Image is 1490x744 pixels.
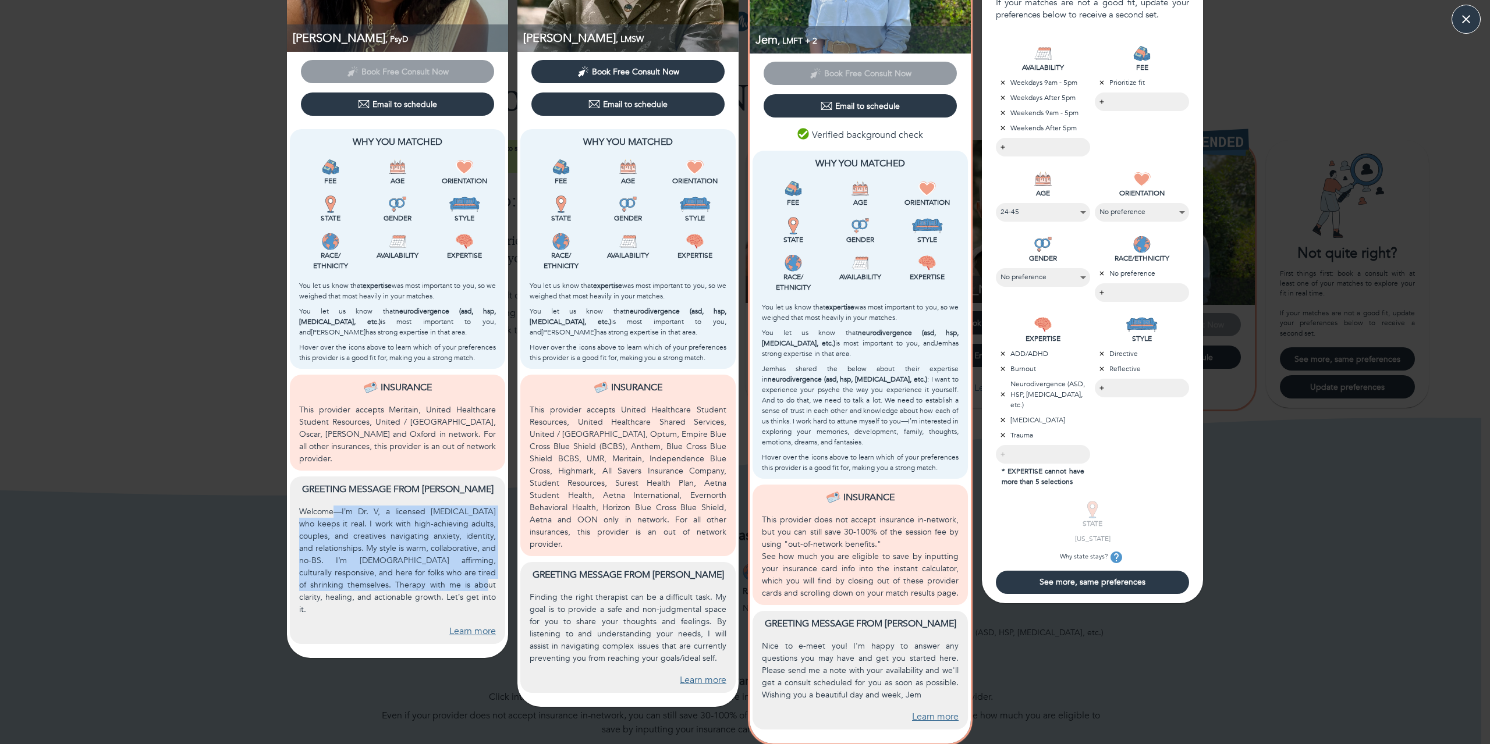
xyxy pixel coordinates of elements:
[996,108,1090,118] p: Weekends 9am - 5pm
[363,281,392,290] b: expertise
[381,380,432,394] p: Insurance
[366,250,428,261] p: Availability
[1034,316,1052,333] img: EXPERTISE
[912,710,959,724] a: Learn more
[299,135,496,149] p: Why You Matched
[996,430,1090,440] p: Trauma
[434,176,496,186] p: Orientation
[530,135,726,149] p: Why You Matched
[821,100,900,112] div: Email to schedule
[996,253,1090,264] p: GENDER
[299,195,361,223] div: This provider is licensed to work in your state.
[322,195,339,213] img: State
[778,35,817,47] span: , LMFT + 2
[588,98,668,110] div: Email to schedule
[829,234,891,245] p: Gender
[996,348,1090,359] p: ADD/ADHD
[1095,188,1189,198] p: ORIENTATION
[996,415,1090,425] p: [MEDICAL_DATA]
[530,307,726,326] b: neurodivergence (asd, hsp, [MEDICAL_DATA], etc.)
[552,233,570,250] img: Race/<br />Ethnicity
[293,30,508,46] p: [PERSON_NAME]
[322,233,339,250] img: Race/<br />Ethnicity
[322,158,339,176] img: Fee
[530,280,726,301] p: You let us know that was most important to you, so we weighed that most heavily in your matches.
[911,217,943,234] img: Style
[616,34,644,45] span: , LMSW
[768,375,927,384] b: neurodivergence (asd, hsp, [MEDICAL_DATA], etc.)
[299,404,496,465] p: This provider accepts Meritain, United Healthcare Student Resources, United / [GEOGRAPHIC_DATA], ...
[389,158,406,176] img: Age
[762,617,959,631] p: Greeting message from [PERSON_NAME]
[299,176,361,186] p: Fee
[762,234,824,245] p: State
[299,213,361,223] p: State
[301,92,494,116] button: Email to schedule
[389,195,406,213] img: Gender
[1084,501,1101,518] img: STATE
[996,123,1090,133] p: Weekends After 5pm
[762,156,959,170] p: Why You Matched
[762,302,959,323] p: You let us know that was most important to you, so we weighed that most heavily in your matches.
[1126,316,1158,333] img: STYLE
[1133,236,1151,253] img: RACE/ETHNICITY
[530,250,592,271] p: Race/ Ethnicity
[918,254,936,272] img: Expertise
[301,65,494,76] span: This provider has not yet shared their calendar link. Please email the provider to schedule
[852,180,869,197] img: Age
[434,213,496,223] p: Style
[552,158,570,176] img: Fee
[299,306,496,337] p: You let us know that is most important to you, and [PERSON_NAME] has strong expertise in that area.
[530,342,726,363] p: Hover over the icons above to learn which of your preferences this provider is a good fit for, ma...
[299,307,496,326] b: neurodivergence (asd, hsp, [MEDICAL_DATA], etc.)
[366,176,428,186] p: Age
[1108,549,1125,566] button: tooltip
[592,66,679,77] span: Book Free Consult Now
[530,213,592,223] p: State
[1034,236,1052,253] img: GENDER
[996,77,1090,88] p: Weekdays 9am - 5pm
[358,98,437,110] div: Email to schedule
[1045,518,1140,529] p: STATE
[1133,170,1151,188] img: ORIENTATION
[531,92,725,116] button: Email to schedule
[299,250,361,271] p: Race/ Ethnicity
[996,333,1090,344] p: EXPERTISE
[530,591,726,664] p: Finding the right therapist can be a difficult task. My goal is to provide a safe and non-judgmen...
[449,195,481,213] img: Style
[1095,348,1189,359] p: Directive
[762,217,824,245] div: This provider is licensed to work in your state.
[764,67,957,78] span: This provider has not yet shared their calendar link. Please email the provider to schedule
[299,280,496,301] p: You let us know that was most important to you, so we weighed that most heavily in your matches.
[531,60,725,83] button: Book Free Consult Now
[785,217,802,234] img: State
[680,674,726,687] a: Learn more
[664,250,726,261] p: Expertise
[389,233,406,250] img: Availability
[456,158,473,176] img: Orientation
[686,233,704,250] img: Expertise
[664,213,726,223] p: Style
[762,272,824,293] p: Race/ Ethnicity
[764,94,957,118] button: Email to schedule
[597,250,659,261] p: Availability
[552,195,570,213] img: State
[385,34,408,45] span: , PsyD
[1034,45,1052,62] img: AVAILABILITY
[456,233,473,250] img: Expertise
[619,158,637,176] img: Age
[1001,576,1184,588] span: See more, same preferences
[797,128,923,142] p: Verified background check
[996,364,1090,374] p: Burnout
[762,364,959,447] p: Jem has shared the below about their expertise in : I want to experience your psyche the way you ...
[530,176,592,186] p: Fee
[597,213,659,223] p: Gender
[619,233,637,250] img: Availability
[762,550,959,599] p: See how much you are eligible to save by inputting your insurance card info into the instant calc...
[996,379,1090,410] p: Neurodivergence (ASD, HSP, [MEDICAL_DATA], etc.)
[1095,62,1189,73] p: FEE
[1045,549,1140,566] p: Why state stays?
[1095,333,1189,344] p: STYLE
[785,254,802,272] img: Race/<br />Ethnicity
[785,180,802,197] img: Fee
